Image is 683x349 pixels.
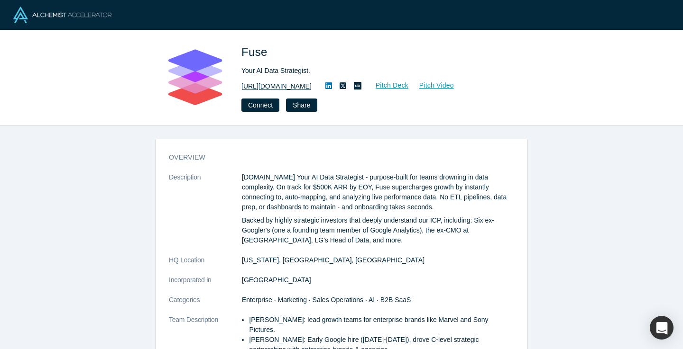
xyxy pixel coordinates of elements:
[169,152,501,162] h3: overview
[242,296,411,304] span: Enterprise · Marketing · Sales Operations · AI · B2B SaaS
[13,7,111,23] img: Alchemist Logo
[242,275,514,285] dd: [GEOGRAPHIC_DATA]
[242,255,514,265] dd: [US_STATE], [GEOGRAPHIC_DATA], [GEOGRAPHIC_DATA]
[169,275,242,295] dt: Incorporated in
[241,45,271,58] span: Fuse
[242,172,514,212] p: [DOMAIN_NAME] Your AI Data Strategist - purpose-built for teams drowning in data complexity. On t...
[162,44,228,110] img: Fuse's Logo
[241,66,507,76] div: Your AI Data Strategist.
[241,98,279,112] button: Connect
[286,98,317,112] button: Share
[169,295,242,315] dt: Categories
[241,81,312,91] a: [URL][DOMAIN_NAME]
[169,172,242,255] dt: Description
[242,215,514,245] p: Backed by highly strategic investors that deeply understand our ICP, including: Six ex-Googler's ...
[409,80,454,91] a: Pitch Video
[249,315,514,335] li: [PERSON_NAME]: lead growth teams for enterprise brands like Marvel and Sony Pictures.
[169,255,242,275] dt: HQ Location
[365,80,409,91] a: Pitch Deck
